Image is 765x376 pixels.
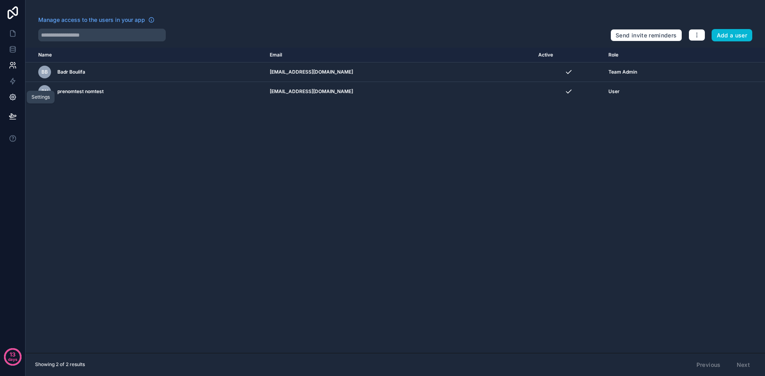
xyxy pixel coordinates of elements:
[31,94,50,100] div: Settings
[604,48,714,62] th: Role
[265,48,534,62] th: Email
[41,69,48,75] span: BB
[38,16,145,24] span: Manage access to the users in your app
[10,351,16,358] p: 13
[57,69,85,75] span: Badr Boulifa
[610,29,682,42] button: Send invite reminders
[534,48,604,62] th: Active
[25,48,765,353] div: scrollable content
[265,82,534,101] td: [EMAIL_ADDRESS][DOMAIN_NAME]
[25,48,265,62] th: Name
[35,361,85,368] span: Showing 2 of 2 results
[8,354,18,365] p: days
[265,62,534,82] td: [EMAIL_ADDRESS][DOMAIN_NAME]
[712,29,753,42] button: Add a user
[608,69,637,75] span: Team Admin
[608,88,620,95] span: User
[57,88,104,95] span: prenomtest nomtest
[41,88,48,95] span: pn
[38,16,155,24] a: Manage access to the users in your app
